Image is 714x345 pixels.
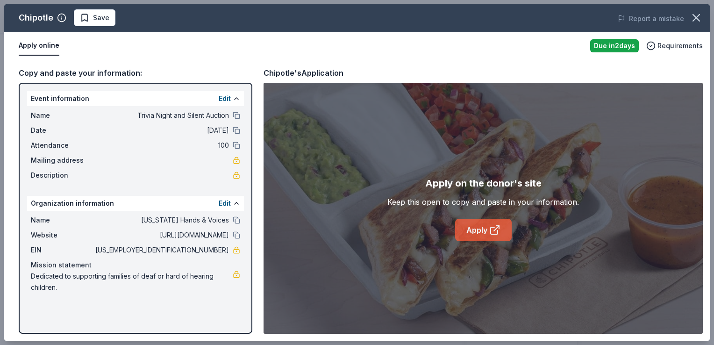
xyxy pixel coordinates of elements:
[618,13,684,24] button: Report a mistake
[455,219,512,241] a: Apply
[27,196,244,211] div: Organization information
[31,125,93,136] span: Date
[425,176,542,191] div: Apply on the donor's site
[219,198,231,209] button: Edit
[590,39,639,52] div: Due in 2 days
[93,215,229,226] span: [US_STATE] Hands & Voices
[657,40,703,51] span: Requirements
[31,140,93,151] span: Attendance
[93,12,109,23] span: Save
[264,67,343,79] div: Chipotle's Application
[31,259,240,271] div: Mission statement
[93,244,229,256] span: [US_EMPLOYER_IDENTIFICATION_NUMBER]
[31,155,93,166] span: Mailing address
[387,196,579,208] div: Keep this open to copy and paste in your information.
[74,9,115,26] button: Save
[219,93,231,104] button: Edit
[93,125,229,136] span: [DATE]
[646,40,703,51] button: Requirements
[19,36,59,56] button: Apply online
[19,10,53,25] div: Chipotle
[93,230,229,241] span: [URL][DOMAIN_NAME]
[31,215,93,226] span: Name
[93,110,229,121] span: Trivia Night and Silent Auction
[31,271,233,293] span: Dedicated to supporting families of deaf or hard of hearing children.
[31,244,93,256] span: EIN
[31,230,93,241] span: Website
[31,110,93,121] span: Name
[19,67,252,79] div: Copy and paste your information:
[93,140,229,151] span: 100
[27,91,244,106] div: Event information
[31,170,93,181] span: Description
